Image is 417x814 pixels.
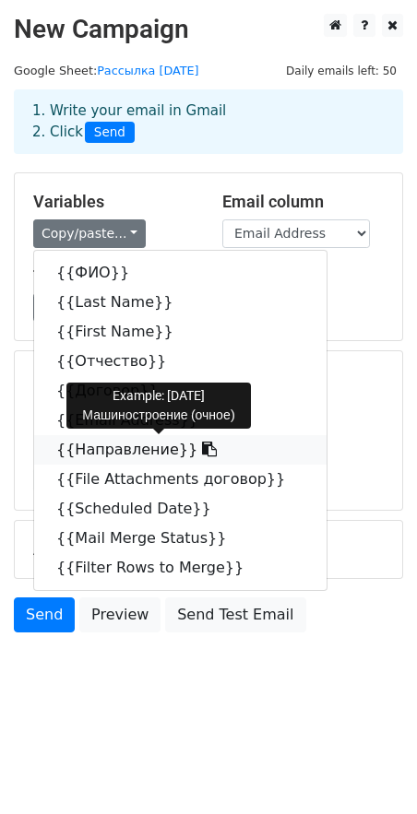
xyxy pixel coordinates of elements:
[34,435,327,465] a: {{Направление}}
[34,465,327,494] a: {{File Attachments договор}}
[97,64,198,77] a: Рассылка [DATE]
[222,192,384,212] h5: Email column
[34,258,327,288] a: {{ФИО}}
[14,14,403,45] h2: New Campaign
[14,64,199,77] small: Google Sheet:
[85,122,135,144] span: Send
[79,597,161,632] a: Preview
[34,524,327,553] a: {{Mail Merge Status}}
[34,494,327,524] a: {{Scheduled Date}}
[165,597,305,632] a: Send Test Email
[34,288,327,317] a: {{Last Name}}
[66,383,251,429] div: Example: [DATE] Машиностроение (очное)
[34,553,327,583] a: {{Filter Rows to Merge}}
[33,219,146,248] a: Copy/paste...
[325,726,417,814] iframe: Chat Widget
[34,406,327,435] a: {{Email Address}}
[34,317,327,347] a: {{First Name}}
[325,726,417,814] div: Виджет чата
[34,376,327,406] a: {{Договор}}
[280,61,403,81] span: Daily emails left: 50
[14,597,75,632] a: Send
[280,64,403,77] a: Daily emails left: 50
[33,192,195,212] h5: Variables
[18,100,399,143] div: 1. Write your email in Gmail 2. Click
[34,347,327,376] a: {{Отчество}}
